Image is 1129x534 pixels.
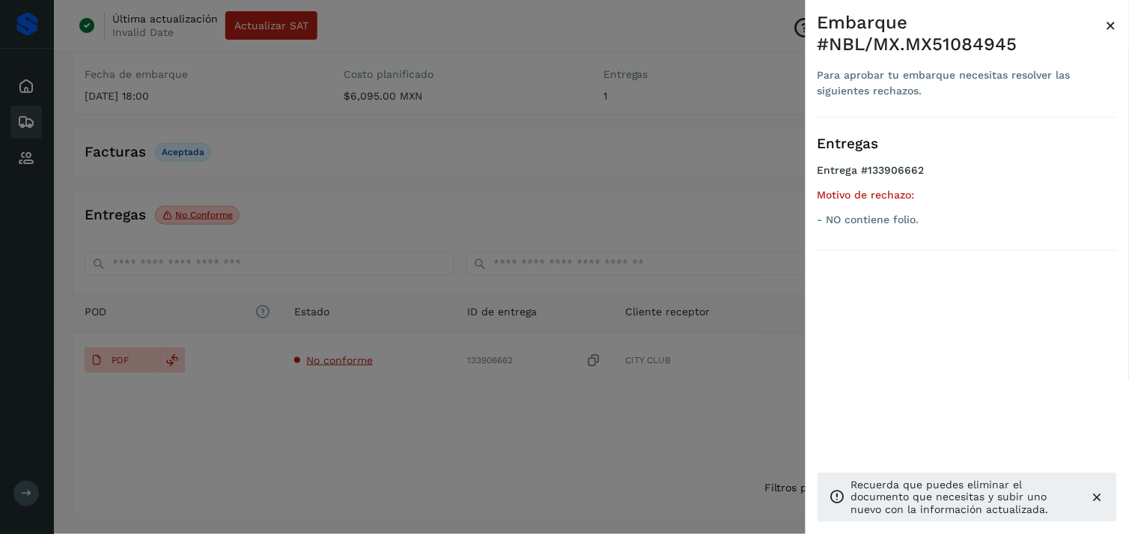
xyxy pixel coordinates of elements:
h4: Entrega #133906662 [818,164,1117,189]
h5: Motivo de rechazo: [818,189,1117,201]
span: × [1106,15,1117,36]
button: Close [1106,12,1117,39]
p: Recuerda que puedes eliminar el documento que necesitas y subir uno nuevo con la información actu... [851,479,1078,516]
h3: Entregas [818,136,1117,153]
p: - NO contiene folio. [818,213,1117,226]
div: Embarque #NBL/MX.MX51084945 [818,12,1106,55]
div: Para aprobar tu embarque necesitas resolver las siguientes rechazos. [818,67,1106,99]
